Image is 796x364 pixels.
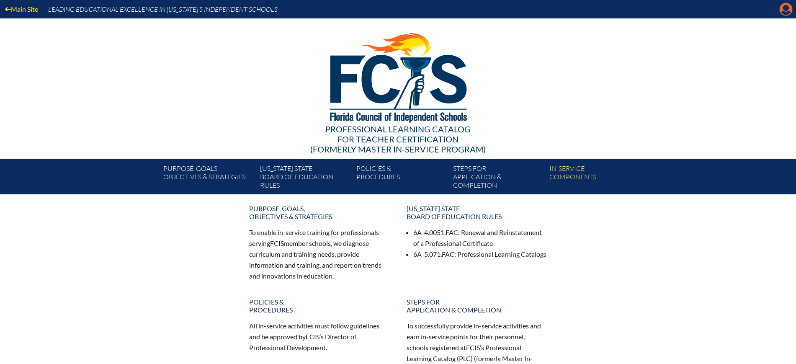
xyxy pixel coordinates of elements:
span: FCIS [270,239,284,247]
li: 6A-4.0051, : Renewal and Reinstatement of a Professional Certificate [413,227,547,249]
span: for Teacher Certification [337,134,459,144]
div: Professional Learning Catalog (formerly Master In-service Program) [157,124,639,154]
img: FCISlogo221.eps [312,18,484,133]
a: Main Site [2,3,41,15]
a: [US_STATE] StateBoard of Education rules [257,163,353,194]
span: FCIS [306,333,319,341]
li: 6A-5.071, : Professional Learning Catalogs [413,249,547,260]
p: All in-service activities must follow guidelines and be approved by ’s Director of Professional D... [249,320,390,353]
a: Steps forapplication & completion [402,294,552,317]
svg: Manage Account [779,3,793,16]
span: FAC [446,228,458,236]
span: FAC [442,250,454,258]
p: To enable in-service training for professionals serving member schools, we diagnose curriculum an... [249,227,390,281]
span: FCIS [466,343,480,351]
a: Policies &Procedures [353,163,449,194]
a: [US_STATE] StateBoard of Education rules [402,201,552,224]
a: Purpose, goals,objectives & strategies [160,163,256,194]
span: PLC [459,354,471,362]
a: In-servicecomponents [546,163,642,194]
a: Steps forapplication & completion [450,163,546,194]
a: Purpose, goals,objectives & strategies [244,201,395,224]
a: Policies &Procedures [244,294,395,317]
